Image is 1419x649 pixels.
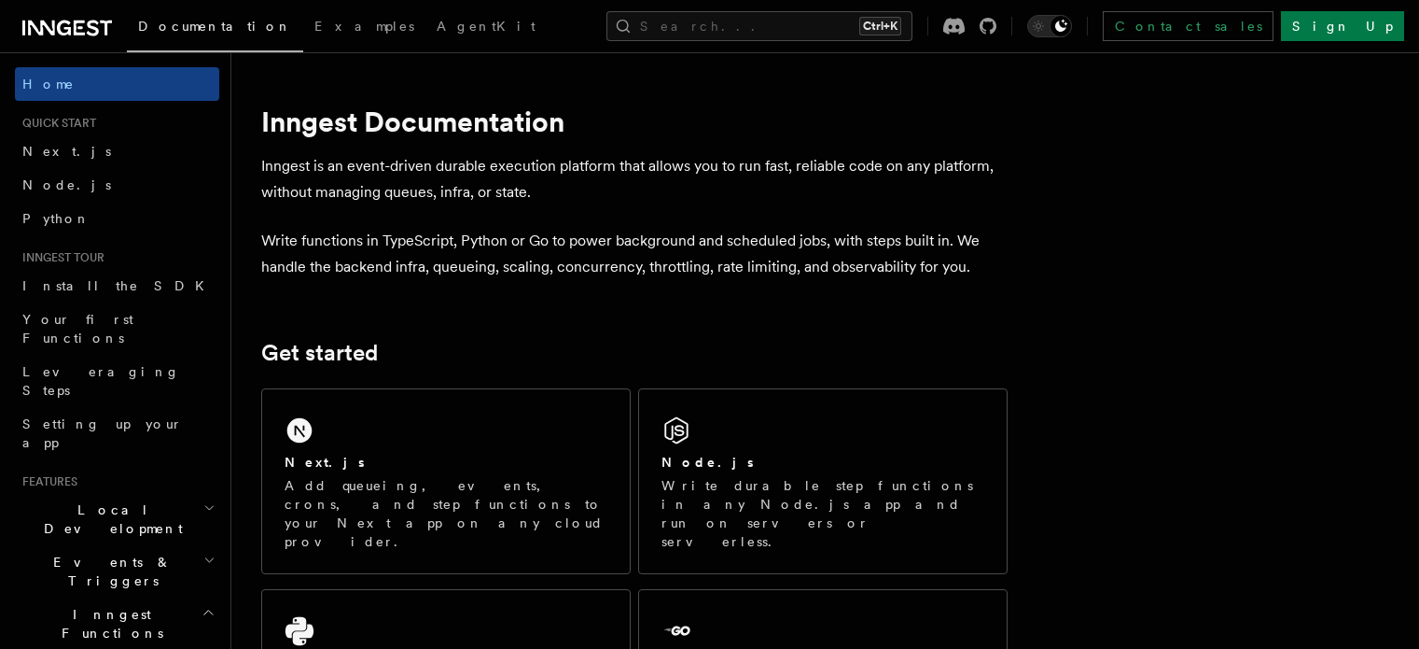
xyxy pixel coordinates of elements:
[261,388,631,574] a: Next.jsAdd queueing, events, crons, and step functions to your Next app on any cloud provider.
[22,211,90,226] span: Python
[303,6,425,50] a: Examples
[22,75,75,93] span: Home
[22,416,183,450] span: Setting up your app
[638,388,1008,574] a: Node.jsWrite durable step functions in any Node.js app and run on servers or serverless.
[425,6,547,50] a: AgentKit
[15,250,104,265] span: Inngest tour
[15,303,219,355] a: Your first Functions
[261,228,1008,280] p: Write functions in TypeScript, Python or Go to power background and scheduled jobs, with steps bu...
[15,134,219,168] a: Next.js
[261,153,1008,205] p: Inngest is an event-driven durable execution platform that allows you to run fast, reliable code ...
[859,17,901,35] kbd: Ctrl+K
[661,476,984,551] p: Write durable step functions in any Node.js app and run on servers or serverless.
[261,340,378,366] a: Get started
[261,105,1008,138] h1: Inngest Documentation
[661,453,754,472] h2: Node.js
[437,19,536,34] span: AgentKit
[127,6,303,52] a: Documentation
[15,355,219,407] a: Leveraging Steps
[606,11,912,41] button: Search...Ctrl+K
[1103,11,1273,41] a: Contact sales
[138,19,292,34] span: Documentation
[285,476,607,551] p: Add queueing, events, crons, and step functions to your Next app on any cloud provider.
[15,605,202,642] span: Inngest Functions
[22,177,111,192] span: Node.js
[22,144,111,159] span: Next.js
[15,545,219,598] button: Events & Triggers
[1281,11,1404,41] a: Sign Up
[15,553,203,590] span: Events & Triggers
[15,501,203,538] span: Local Development
[314,19,414,34] span: Examples
[15,493,219,545] button: Local Development
[1027,15,1072,37] button: Toggle dark mode
[22,312,133,346] span: Your first Functions
[15,116,96,131] span: Quick start
[15,202,219,235] a: Python
[22,278,216,293] span: Install the SDK
[15,168,219,202] a: Node.js
[22,364,180,398] span: Leveraging Steps
[15,269,219,303] a: Install the SDK
[15,67,219,101] a: Home
[15,407,219,459] a: Setting up your app
[285,453,365,472] h2: Next.js
[15,474,77,489] span: Features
